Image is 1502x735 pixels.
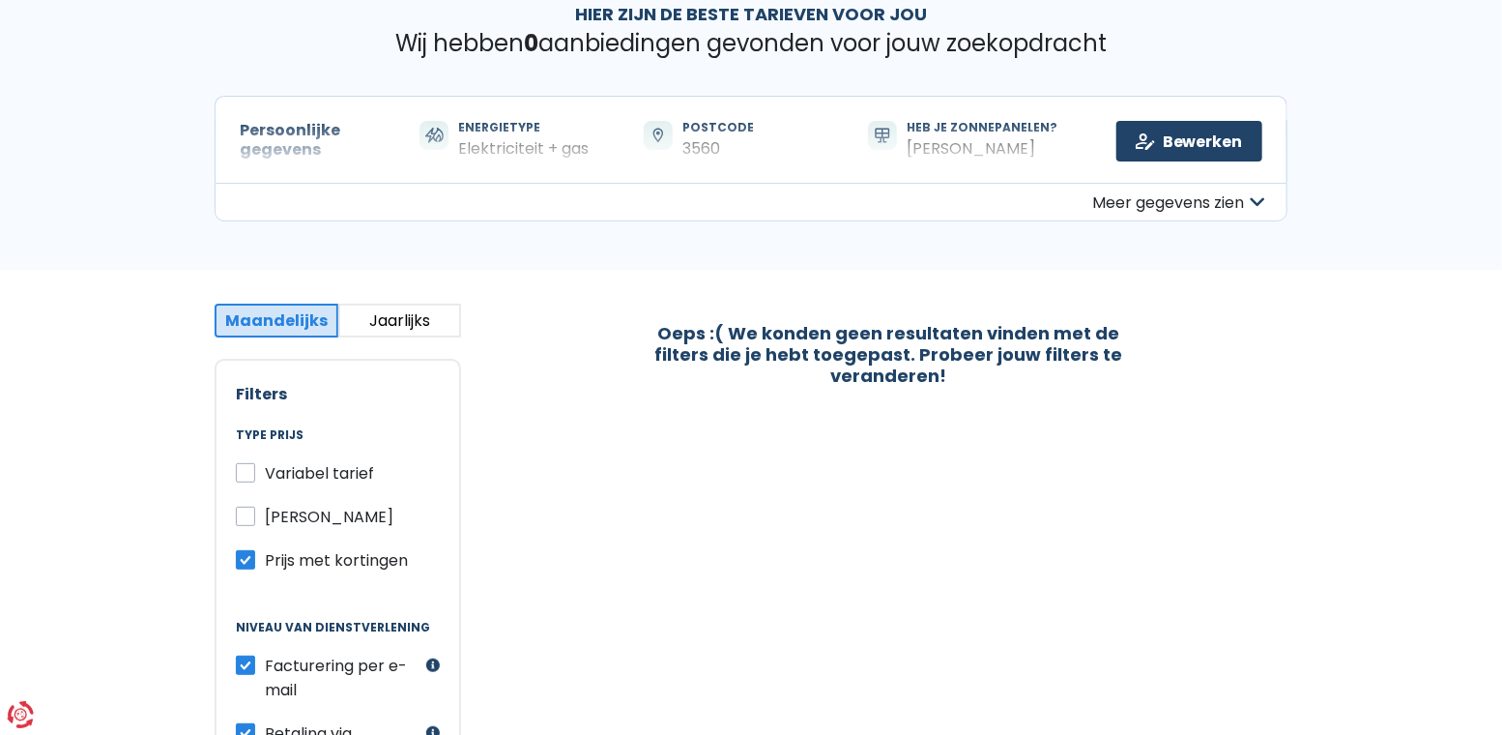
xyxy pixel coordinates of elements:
[265,462,374,485] span: Variabel tarief
[215,30,1287,58] p: Wij hebben aanbiedingen gevonden voor jouw zoekopdracht
[215,304,338,338] button: Maandelijks
[265,654,421,702] label: Facturering per e-mail
[338,304,462,338] button: Jaarlijks
[215,183,1287,221] button: Meer gegevens zien
[648,323,1131,386] div: Oeps :( We konden geen resultaten vinden met de filters die je hebt toegepast. Probeer jouw filte...
[236,621,440,654] legend: Niveau van dienstverlening
[524,27,538,59] span: 0
[236,385,440,403] h2: Filters
[236,428,440,461] legend: Type prijs
[215,4,1287,25] h1: Hier zijn de beste tarieven voor jou
[265,549,408,572] span: Prijs met kortingen
[1116,121,1262,162] a: Bewerken
[265,506,393,528] span: [PERSON_NAME]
